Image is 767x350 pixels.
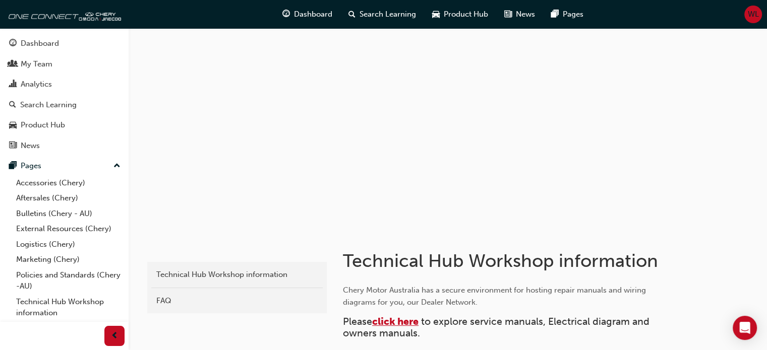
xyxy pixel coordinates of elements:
[21,140,40,152] div: News
[294,9,332,20] span: Dashboard
[563,9,583,20] span: Pages
[504,8,512,21] span: news-icon
[496,4,543,25] a: news-iconNews
[343,316,372,327] span: Please
[12,221,125,237] a: External Resources (Chery)
[5,4,121,24] img: oneconnect
[4,32,125,157] button: DashboardMy TeamAnalyticsSearch LearningProduct HubNews
[12,175,125,191] a: Accessories (Chery)
[20,99,77,111] div: Search Learning
[156,295,318,307] div: FAQ
[9,121,17,130] span: car-icon
[21,38,59,49] div: Dashboard
[9,101,16,110] span: search-icon
[12,267,125,294] a: Policies and Standards (Chery -AU)
[424,4,496,25] a: car-iconProduct Hub
[12,190,125,206] a: Aftersales (Chery)
[156,269,318,281] div: Technical Hub Workshop information
[748,9,759,20] span: WL
[4,116,125,134] a: Product Hub
[340,4,424,25] a: search-iconSearch Learning
[4,34,125,53] a: Dashboard
[348,8,356,21] span: search-icon
[113,160,121,173] span: up-icon
[21,79,52,90] div: Analytics
[444,9,488,20] span: Product Hub
[111,330,119,342] span: prev-icon
[9,39,17,48] span: guage-icon
[274,4,340,25] a: guage-iconDashboard
[4,157,125,175] button: Pages
[12,294,125,321] a: Technical Hub Workshop information
[9,142,17,151] span: news-icon
[360,9,416,20] span: Search Learning
[551,8,559,21] span: pages-icon
[516,9,535,20] span: News
[9,60,17,69] span: people-icon
[12,321,125,336] a: All Pages
[4,136,125,155] a: News
[4,55,125,74] a: My Team
[9,80,17,89] span: chart-icon
[543,4,592,25] a: pages-iconPages
[343,316,652,339] span: to explore service manuals, Electrical diagram and owners manuals.
[744,6,762,23] button: WL
[21,58,52,70] div: My Team
[151,292,323,310] a: FAQ
[343,286,648,307] span: Chery Motor Australia has a secure environment for hosting repair manuals and wiring diagrams for...
[343,250,674,272] h1: Technical Hub Workshop information
[372,316,419,327] a: click here
[9,162,17,171] span: pages-icon
[12,237,125,252] a: Logistics (Chery)
[4,75,125,94] a: Analytics
[282,8,290,21] span: guage-icon
[12,206,125,222] a: Bulletins (Chery - AU)
[21,119,65,131] div: Product Hub
[12,252,125,267] a: Marketing (Chery)
[432,8,440,21] span: car-icon
[21,160,41,172] div: Pages
[4,96,125,114] a: Search Learning
[151,266,323,284] a: Technical Hub Workshop information
[733,316,757,340] div: Open Intercom Messenger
